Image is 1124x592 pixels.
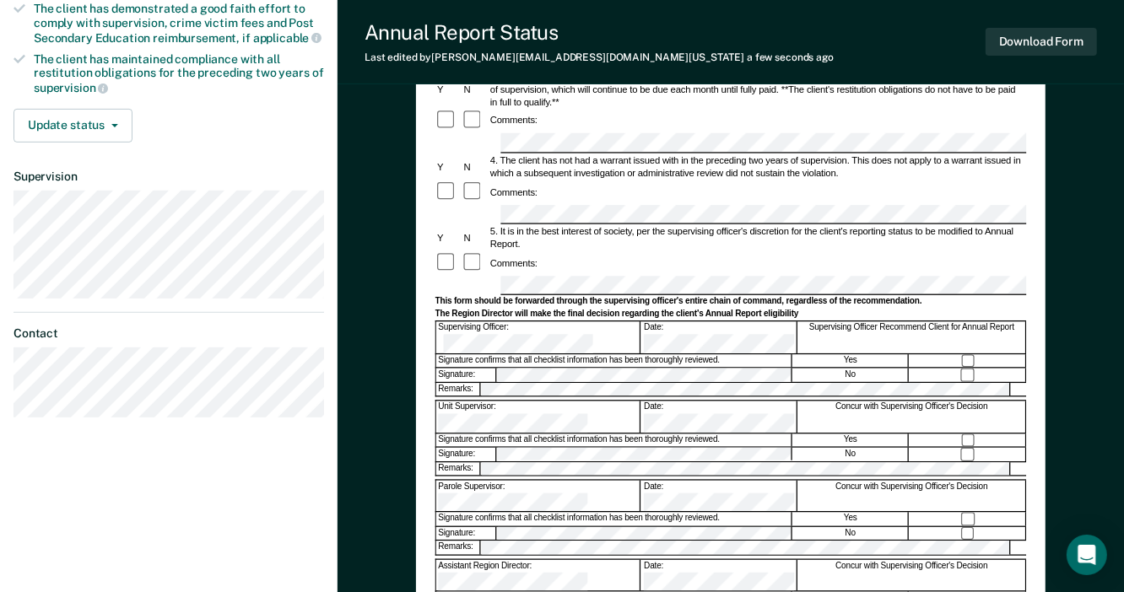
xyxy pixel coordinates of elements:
[747,51,834,63] span: a few seconds ago
[1067,535,1107,575] div: Open Intercom Messenger
[642,481,797,512] div: Date:
[489,70,1027,108] div: 3. The client has maintained compliance with all restitution obligations in accordance to PD/POP-...
[642,401,797,433] div: Date:
[435,309,1027,320] div: The Region Director will make the final decision regarding the client's Annual Report eligibility
[436,448,496,461] div: Signature:
[793,354,910,368] div: Yes
[489,154,1027,180] div: 4. The client has not had a warrant issued with in the preceding two years of supervision. This d...
[793,433,910,447] div: Yes
[14,170,324,184] dt: Supervision
[436,322,641,353] div: Supervising Officer:
[34,52,324,95] div: The client has maintained compliance with all restitution obligations for the preceding two years of
[798,322,1027,353] div: Supervising Officer Recommend Client for Annual Report
[435,232,462,245] div: Y
[462,161,488,174] div: N
[793,369,910,382] div: No
[489,186,540,199] div: Comments:
[253,31,322,45] span: applicable
[798,560,1027,591] div: Concur with Supervising Officer's Decision
[642,322,797,353] div: Date:
[436,560,641,591] div: Assistant Region Director:
[436,513,792,526] div: Signature confirms that all checklist information has been thoroughly reviewed.
[642,560,797,591] div: Date:
[436,401,641,433] div: Unit Supervisor:
[435,83,462,95] div: Y
[14,326,324,341] dt: Contact
[435,161,462,174] div: Y
[436,433,792,447] div: Signature confirms that all checklist information has been thoroughly reviewed.
[798,481,1027,512] div: Concur with Supervising Officer's Decision
[34,2,324,45] div: The client has demonstrated a good faith effort to comply with supervision, crime victim fees and...
[436,383,481,396] div: Remarks:
[14,109,132,143] button: Update status
[436,369,496,382] div: Signature:
[489,226,1027,251] div: 5. It is in the best interest of society, per the supervising officer's discretion for the client...
[436,354,792,368] div: Signature confirms that all checklist information has been thoroughly reviewed.
[365,20,834,45] div: Annual Report Status
[489,257,540,270] div: Comments:
[462,232,488,245] div: N
[793,448,910,461] div: No
[435,297,1027,308] div: This form should be forwarded through the supervising officer's entire chain of command, regardle...
[986,28,1097,56] button: Download Form
[462,83,488,95] div: N
[365,51,834,63] div: Last edited by [PERSON_NAME][EMAIL_ADDRESS][DOMAIN_NAME][US_STATE]
[436,541,481,554] div: Remarks:
[489,115,540,127] div: Comments:
[436,481,641,512] div: Parole Supervisor:
[793,527,910,541] div: No
[436,527,496,541] div: Signature:
[34,81,108,94] span: supervision
[793,513,910,526] div: Yes
[436,462,481,475] div: Remarks:
[798,401,1027,433] div: Concur with Supervising Officer's Decision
